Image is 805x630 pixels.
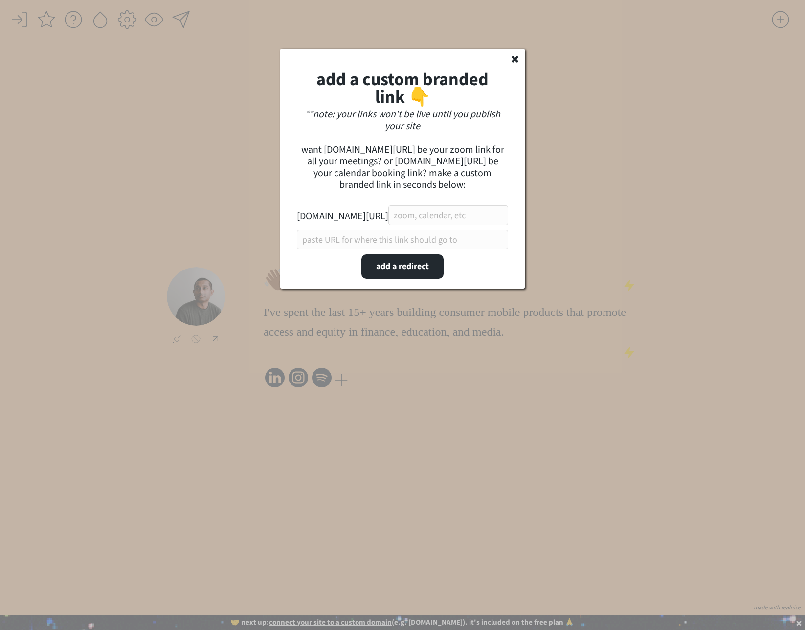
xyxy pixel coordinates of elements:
[388,205,508,225] input: zoom, calendar, etc
[297,230,508,249] input: paste URL for where this link should go to
[305,108,502,133] em: **note: your links won't be live until you publish your site
[297,109,508,191] div: want [DOMAIN_NAME][URL] be your zoom link for all your meetings? or [DOMAIN_NAME][URL] be your ca...
[361,254,444,279] button: add a redirect
[316,67,492,110] strong: add a custom branded link 👇
[297,210,388,222] div: [DOMAIN_NAME][URL]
